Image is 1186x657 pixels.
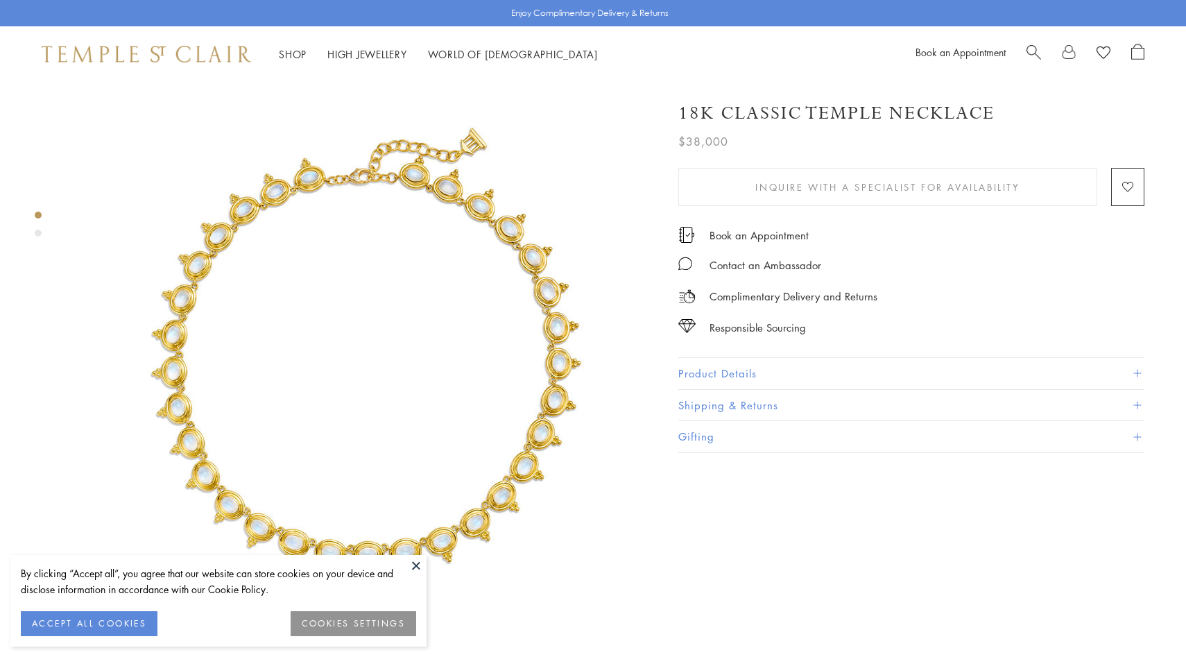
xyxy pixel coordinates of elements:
a: Open Shopping Bag [1131,44,1144,65]
div: Product gallery navigation [35,208,42,248]
a: High JewelleryHigh Jewellery [327,47,407,61]
button: ACCEPT ALL COOKIES [21,611,157,636]
div: By clicking “Accept all”, you agree that our website can store cookies on your device and disclos... [21,565,416,597]
button: Gifting [678,421,1144,452]
a: View Wishlist [1097,44,1110,65]
a: ShopShop [279,47,307,61]
a: Search [1026,44,1041,65]
nav: Main navigation [279,46,598,63]
img: icon_delivery.svg [678,288,696,305]
button: Product Details [678,358,1144,389]
img: 18K Classic Temple Necklace [90,82,645,637]
p: Enjoy Complimentary Delivery & Returns [511,6,669,20]
span: Inquire With A Specialist for Availability [755,180,1020,195]
p: Complimentary Delivery and Returns [710,288,877,305]
h1: 18K Classic Temple Necklace [678,101,995,126]
span: $38,000 [678,133,728,151]
a: Book an Appointment [916,45,1006,59]
img: MessageIcon-01_2.svg [678,257,692,271]
img: icon_appointment.svg [678,227,695,243]
button: Shipping & Returns [678,390,1144,421]
div: Responsible Sourcing [710,319,806,336]
img: Temple St. Clair [42,46,251,62]
button: Inquire With A Specialist for Availability [678,168,1097,206]
a: Book an Appointment [710,228,809,243]
button: COOKIES SETTINGS [291,611,416,636]
a: World of [DEMOGRAPHIC_DATA]World of [DEMOGRAPHIC_DATA] [428,47,598,61]
div: Contact an Ambassador [710,257,821,274]
img: icon_sourcing.svg [678,319,696,333]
